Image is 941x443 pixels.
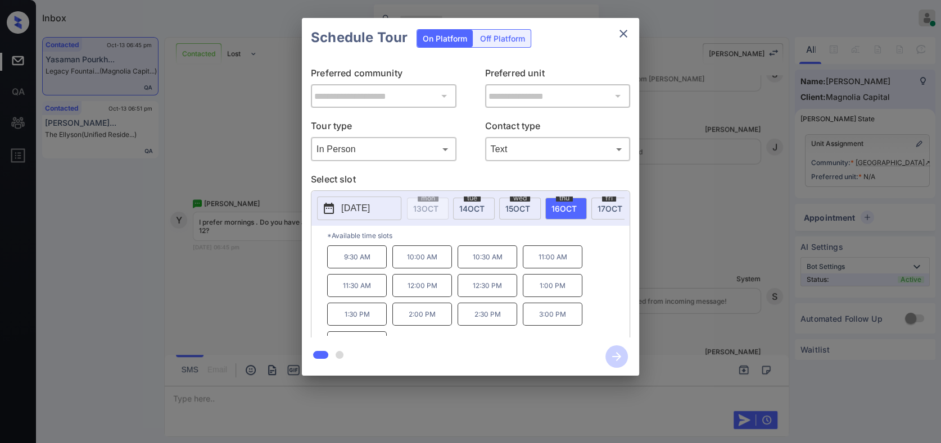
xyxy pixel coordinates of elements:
p: Tour type [311,119,456,137]
p: Contact type [485,119,631,137]
div: date-select [499,198,541,220]
p: 5:00 PM [327,331,387,354]
span: wed [510,195,530,202]
div: Off Platform [474,30,531,47]
p: 12:30 PM [458,274,517,297]
div: date-select [453,198,495,220]
span: tue [464,195,481,202]
p: Preferred community [311,66,456,84]
h2: Schedule Tour [302,18,417,57]
span: thu [556,195,573,202]
div: On Platform [417,30,473,47]
p: 11:00 AM [523,245,582,268]
p: 10:00 AM [392,245,452,268]
p: 12:00 PM [392,274,452,297]
p: Preferred unit [485,66,631,84]
p: 1:30 PM [327,303,387,326]
div: Text [488,140,628,158]
button: [DATE] [317,197,401,220]
p: Select slot [311,172,630,190]
span: 17 OCT [598,204,622,213]
p: [DATE] [341,202,370,215]
p: 2:00 PM [392,303,452,326]
span: 14 OCT [459,204,485,213]
div: date-select [545,198,587,220]
p: 10:30 AM [458,245,517,268]
div: In Person [314,140,454,158]
span: 15 OCT [505,204,530,213]
p: 11:30 AM [327,274,387,297]
p: 1:00 PM [523,274,582,297]
button: close [612,22,635,45]
span: 16 OCT [551,204,577,213]
p: *Available time slots [327,226,630,245]
p: 2:30 PM [458,303,517,326]
div: date-select [591,198,633,220]
p: 3:00 PM [523,303,582,326]
p: 9:30 AM [327,245,387,268]
span: fri [602,195,616,202]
